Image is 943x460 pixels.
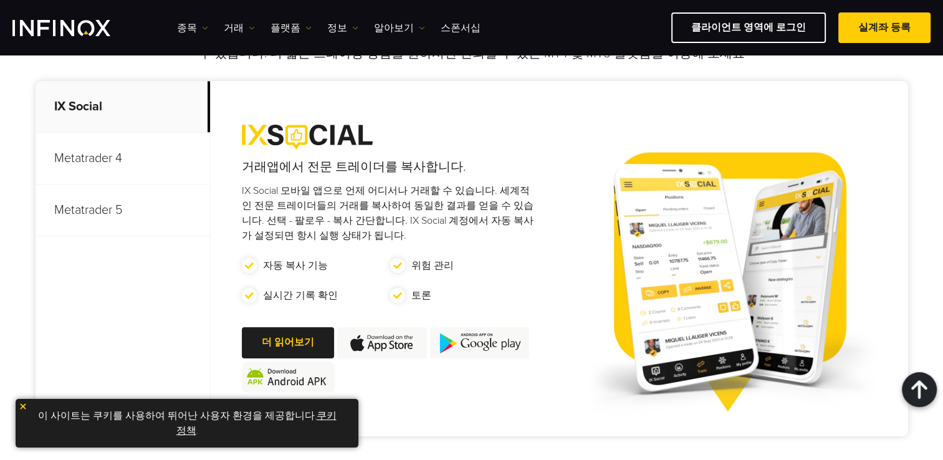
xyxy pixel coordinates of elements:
a: 정보 [327,21,358,36]
p: IX Social 모바일 앱으로 언제 어디서나 거래할 수 있습니다. 세계적인 전문 트레이더들의 거래를 복사하여 동일한 결과를 얻을 수 있습니다. 선택 - 팔로우 - 복사 간단... [242,183,539,243]
a: 실계좌 등록 [838,12,931,43]
p: 실시간 기록 확인 [263,288,338,303]
a: 스폰서십 [441,21,481,36]
p: 자동 복사 기능 [263,258,328,273]
p: 위험 관리 [411,258,454,273]
p: 토론 [411,288,431,303]
p: 이 사이트는 쿠키를 사용하여 뛰어난 사용자 환경을 제공합니다. . [22,405,352,441]
a: 알아보기 [374,21,425,36]
p: Metatrader 4 [36,133,210,184]
img: yellow close icon [19,402,27,411]
p: IX Social [36,81,210,133]
a: 플랫폼 [270,21,312,36]
p: Metatrader 5 [36,184,210,236]
a: 종목 [177,21,208,36]
h4: 거래앱에서 전문 트레이더를 복사합니다. [242,158,539,176]
a: INFINOX Logo [12,20,140,36]
a: 거래 [224,21,255,36]
a: 더 읽어보기 [242,327,334,358]
a: 클라이언트 영역에 로그인 [671,12,826,43]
